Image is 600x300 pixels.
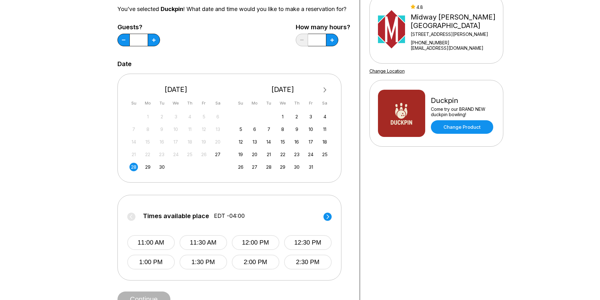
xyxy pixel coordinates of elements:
a: Change Location [369,68,405,74]
div: Not available Tuesday, September 23rd, 2025 [157,150,166,159]
div: Not available Thursday, September 11th, 2025 [186,125,194,133]
div: Not available Sunday, September 21st, 2025 [129,150,138,159]
div: Mo [144,99,152,107]
div: Su [129,99,138,107]
div: Choose Saturday, September 27th, 2025 [214,150,222,159]
button: 12:00 PM [232,235,279,250]
div: Not available Wednesday, September 17th, 2025 [172,138,180,146]
a: Change Product [431,120,493,134]
div: Not available Tuesday, September 9th, 2025 [157,125,166,133]
div: Choose Saturday, October 11th, 2025 [321,125,329,133]
button: 12:30 PM [284,235,332,250]
div: Duckpin [431,96,495,105]
div: Mo [250,99,259,107]
div: Choose Sunday, October 26th, 2025 [237,163,245,171]
label: How many hours? [296,24,350,31]
div: Choose Wednesday, October 1st, 2025 [278,112,287,121]
div: [DATE] [127,85,225,94]
div: Choose Monday, October 6th, 2025 [250,125,259,133]
div: Not available Friday, September 5th, 2025 [200,112,208,121]
div: Not available Wednesday, September 10th, 2025 [172,125,180,133]
div: Choose Tuesday, September 30th, 2025 [157,163,166,171]
img: Duckpin [378,90,425,137]
button: Next Month [320,85,330,95]
button: 11:00 AM [127,235,175,250]
div: We [278,99,287,107]
div: Not available Monday, September 22nd, 2025 [144,150,152,159]
div: Choose Friday, October 10th, 2025 [306,125,315,133]
label: Date [117,60,132,67]
div: Not available Sunday, September 7th, 2025 [129,125,138,133]
div: Not available Sunday, September 14th, 2025 [129,138,138,146]
button: 1:00 PM [127,255,175,269]
div: Choose Wednesday, October 22nd, 2025 [278,150,287,159]
div: Choose Tuesday, October 28th, 2025 [265,163,273,171]
div: Not available Saturday, September 6th, 2025 [214,112,222,121]
div: Choose Tuesday, October 14th, 2025 [265,138,273,146]
div: month 2025-10 [236,112,330,171]
div: Not available Wednesday, September 24th, 2025 [172,150,180,159]
div: Not available Wednesday, September 3rd, 2025 [172,112,180,121]
div: Choose Monday, October 13th, 2025 [250,138,259,146]
div: Choose Thursday, October 2nd, 2025 [293,112,301,121]
div: Tu [265,99,273,107]
button: 2:00 PM [232,255,279,269]
div: Not available Thursday, September 25th, 2025 [186,150,194,159]
div: Choose Sunday, September 28th, 2025 [129,163,138,171]
div: Not available Thursday, September 18th, 2025 [186,138,194,146]
span: EDT -04:00 [214,212,245,219]
div: We [172,99,180,107]
div: Choose Wednesday, October 8th, 2025 [278,125,287,133]
div: Choose Thursday, October 30th, 2025 [293,163,301,171]
div: [PHONE_NUMBER] [411,40,500,45]
div: You’ve selected ! What date and time would you like to make a reservation for? [117,6,350,13]
div: Choose Thursday, October 9th, 2025 [293,125,301,133]
div: Not available Tuesday, September 2nd, 2025 [157,112,166,121]
div: Not available Saturday, September 20th, 2025 [214,138,222,146]
div: Fr [200,99,208,107]
div: Not available Friday, September 12th, 2025 [200,125,208,133]
div: Sa [321,99,329,107]
div: Choose Wednesday, October 29th, 2025 [278,163,287,171]
div: Come try our BRAND NEW duckpin bowling! [431,106,495,117]
div: Not available Tuesday, September 16th, 2025 [157,138,166,146]
div: Choose Friday, October 31st, 2025 [306,163,315,171]
div: Choose Tuesday, October 7th, 2025 [265,125,273,133]
div: Midway [PERSON_NAME][GEOGRAPHIC_DATA] [411,13,500,30]
div: Not available Friday, September 26th, 2025 [200,150,208,159]
div: Not available Monday, September 15th, 2025 [144,138,152,146]
button: 2:30 PM [284,255,332,269]
div: Choose Wednesday, October 15th, 2025 [278,138,287,146]
div: Not available Friday, September 19th, 2025 [200,138,208,146]
div: Th [293,99,301,107]
div: Choose Tuesday, October 21st, 2025 [265,150,273,159]
div: Choose Friday, October 17th, 2025 [306,138,315,146]
div: [STREET_ADDRESS][PERSON_NAME] [411,31,500,37]
div: Not available Monday, September 1st, 2025 [144,112,152,121]
div: Choose Monday, October 27th, 2025 [250,163,259,171]
div: Choose Thursday, October 16th, 2025 [293,138,301,146]
div: Not available Monday, September 8th, 2025 [144,125,152,133]
div: Tu [157,99,166,107]
span: Times available place [143,212,209,219]
button: 11:30 AM [180,235,227,250]
div: Th [186,99,194,107]
img: Midway Bowling - Carlisle [378,6,405,53]
div: Choose Saturday, October 18th, 2025 [321,138,329,146]
div: Choose Monday, September 29th, 2025 [144,163,152,171]
div: Choose Saturday, October 4th, 2025 [321,112,329,121]
div: Fr [306,99,315,107]
div: Su [237,99,245,107]
label: Guests? [117,24,160,31]
div: 4.8 [411,4,500,10]
div: Choose Sunday, October 5th, 2025 [237,125,245,133]
div: Choose Thursday, October 23rd, 2025 [293,150,301,159]
div: Sa [214,99,222,107]
div: Choose Sunday, October 19th, 2025 [237,150,245,159]
div: Not available Thursday, September 4th, 2025 [186,112,194,121]
div: [DATE] [234,85,332,94]
div: Choose Friday, October 24th, 2025 [306,150,315,159]
div: Choose Friday, October 3rd, 2025 [306,112,315,121]
div: Choose Sunday, October 12th, 2025 [237,138,245,146]
div: Not available Saturday, September 13th, 2025 [214,125,222,133]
